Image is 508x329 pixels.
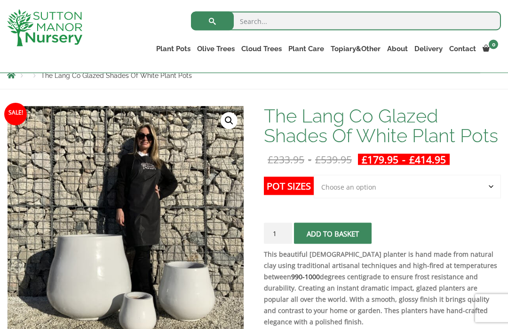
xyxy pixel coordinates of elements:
[7,9,82,46] img: logo
[409,153,446,166] bdi: 414.95
[411,42,446,55] a: Delivery
[268,153,304,166] bdi: 233.95
[221,113,238,130] a: View full-screen image gallery
[409,153,415,166] span: £
[264,177,314,195] label: Pot Sizes
[315,153,352,166] bdi: 539.95
[4,103,27,126] span: Sale!
[264,106,501,145] h1: The Lang Co Glazed Shades Of White Plant Pots
[41,72,192,79] span: The Lang Co Glazed Shades Of White Plant Pots
[327,42,384,55] a: Topiary&Other
[358,154,450,165] ins: -
[268,153,273,166] span: £
[384,42,411,55] a: About
[489,40,498,49] span: 0
[264,250,497,326] strong: This beautiful [DEMOGRAPHIC_DATA] planter is hand made from natural clay using traditional artisa...
[315,153,321,166] span: £
[264,223,292,244] input: Product quantity
[362,153,398,166] bdi: 179.95
[446,42,479,55] a: Contact
[285,42,327,55] a: Plant Care
[291,272,320,281] a: 990-1000
[479,42,501,55] a: 0
[362,153,367,166] span: £
[194,42,238,55] a: Olive Trees
[264,154,356,165] del: -
[153,42,194,55] a: Plant Pots
[7,71,501,79] nav: Breadcrumbs
[191,12,501,31] input: Search...
[238,42,285,55] a: Cloud Trees
[294,223,372,244] button: Add to basket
